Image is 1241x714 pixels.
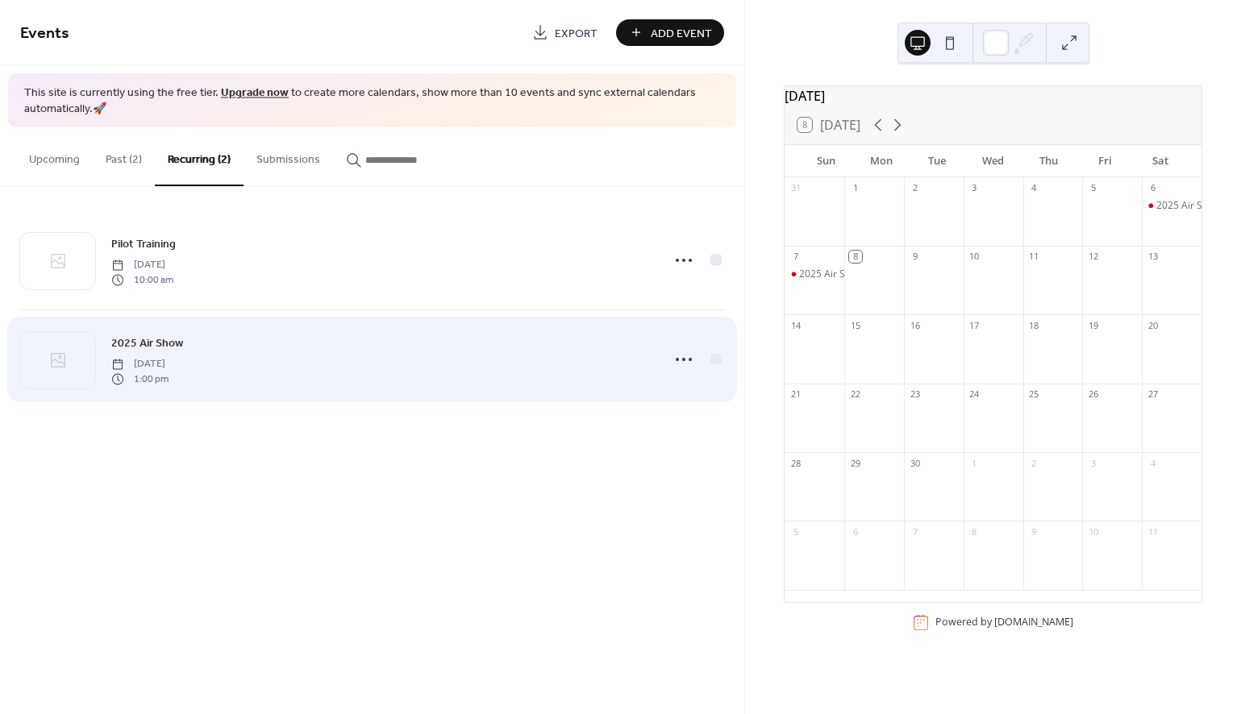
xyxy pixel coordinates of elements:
[849,457,861,469] div: 29
[1147,251,1159,263] div: 13
[1147,182,1159,194] div: 6
[244,127,333,185] button: Submissions
[555,25,598,42] span: Export
[1028,182,1040,194] div: 4
[1087,319,1099,331] div: 19
[651,25,712,42] span: Add Event
[909,319,921,331] div: 16
[968,319,981,331] div: 17
[111,357,169,372] span: [DATE]
[789,251,802,263] div: 7
[1028,525,1040,538] div: 9
[849,182,861,194] div: 1
[785,268,844,281] div: 2025 Air Show
[909,182,921,194] div: 2
[1156,199,1221,213] div: 2025 Air Show
[24,85,720,117] span: This site is currently using the free tier. to create more calendars, show more than 10 events an...
[111,372,169,386] span: 1:00 pm
[1087,388,1099,401] div: 26
[20,18,69,49] span: Events
[965,145,1021,177] div: Wed
[909,457,921,469] div: 30
[1147,388,1159,401] div: 27
[111,235,176,253] a: Pilot Training
[789,182,802,194] div: 31
[968,457,981,469] div: 1
[968,182,981,194] div: 3
[16,127,93,185] button: Upcoming
[1147,525,1159,538] div: 11
[789,525,802,538] div: 5
[849,319,861,331] div: 15
[909,251,921,263] div: 9
[935,616,1073,629] div: Powered by
[1028,251,1040,263] div: 11
[909,388,921,401] div: 23
[789,319,802,331] div: 14
[849,251,861,263] div: 8
[1133,145,1189,177] div: Sat
[854,145,910,177] div: Mon
[1021,145,1077,177] div: Thu
[1028,457,1040,469] div: 2
[909,525,921,538] div: 7
[789,388,802,401] div: 21
[111,272,173,287] span: 10:00 am
[994,616,1073,629] a: [DOMAIN_NAME]
[1087,251,1099,263] div: 12
[221,82,289,104] a: Upgrade now
[1077,145,1133,177] div: Fri
[111,236,176,253] span: Pilot Training
[155,127,244,186] button: Recurring (2)
[93,127,155,185] button: Past (2)
[797,145,853,177] div: Sun
[111,335,183,352] span: 2025 Air Show
[111,258,173,272] span: [DATE]
[1147,319,1159,331] div: 20
[111,334,183,352] a: 2025 Air Show
[616,19,724,46] button: Add Event
[1142,199,1201,213] div: 2025 Air Show
[849,388,861,401] div: 22
[1087,182,1099,194] div: 5
[849,525,861,538] div: 6
[785,86,1201,106] div: [DATE]
[1087,525,1099,538] div: 10
[789,457,802,469] div: 28
[968,525,981,538] div: 8
[1147,457,1159,469] div: 4
[968,388,981,401] div: 24
[968,251,981,263] div: 10
[799,268,864,281] div: 2025 Air Show
[1028,319,1040,331] div: 18
[1028,388,1040,401] div: 25
[910,145,965,177] div: Tue
[520,19,610,46] a: Export
[1087,457,1099,469] div: 3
